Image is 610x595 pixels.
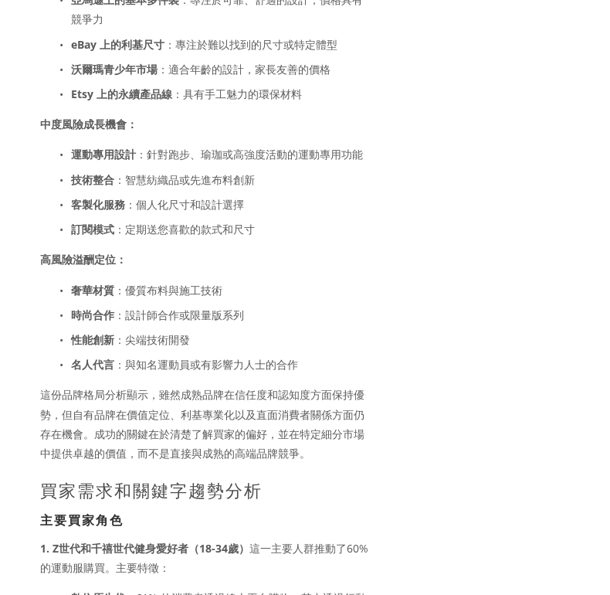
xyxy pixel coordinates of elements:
[40,252,127,267] font: 高風險溢酬定位：
[40,512,124,529] font: 主要買家角色
[71,332,114,347] font: 性能創新
[158,62,330,76] font: ：適合年齡的設計，家長友善的價格
[125,197,244,212] font: ：個人化尺寸和設計選擇
[40,541,249,556] font: 1. Z世代和千禧世代健身愛好者（18-34歲）
[164,37,337,52] font: ：專注於難以找到的尺寸或特定體型
[71,222,114,236] font: 訂閱模式
[71,172,114,187] font: 技術整合
[40,117,137,131] font: 中度風險成長機會：
[114,308,244,322] font: ：設計師合作或限量版系列
[71,147,136,161] font: 運動專用設計
[71,283,114,297] font: 奢華材質
[71,37,164,52] font: eBay 上的利基尺寸
[40,478,263,501] font: 買家需求和關鍵字趨勢分析
[114,172,255,187] font: ：智慧紡織品或先進布料創新
[172,87,302,101] font: ：具有手工魅力的環保材料
[136,147,363,161] font: ：針對跑步、瑜珈或高強度活動的運動專用功能
[71,197,125,212] font: 客製化服務
[71,357,114,372] font: 名人代言
[71,87,172,101] font: Etsy 上的永續產品線
[114,283,222,297] font: ：優質布料與施工技術
[40,387,364,461] font: 這份品牌格局分析顯示，雖然成熟品牌在信任度和認知度方面保持優勢，但自有品牌在價值定位、利基專業化以及直面消費者關係方面仍存在機會。成功的關鍵在於清楚了解買家的偏好，並在特定細分市場中提供卓越的價...
[71,62,158,76] font: 沃爾瑪青少年市場
[71,308,114,322] font: 時尚合作
[114,332,190,347] font: ：尖端技術開發
[114,357,298,372] font: ：與知名運動員或有影響力人士的合作
[40,541,368,575] font: 這一主要人群推動了60%的運動服購買。主要特徵：
[114,222,255,236] font: ：定期送您喜歡的款式和尺寸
